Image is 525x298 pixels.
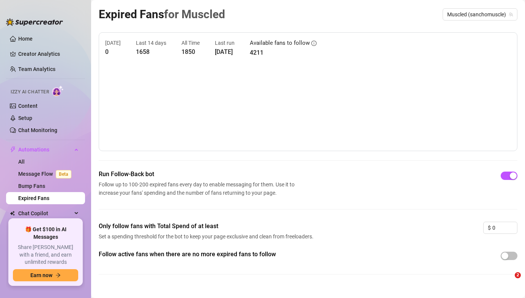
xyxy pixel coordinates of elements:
[250,39,310,48] article: Available fans to follow
[11,88,49,96] span: Izzy AI Chatter
[56,170,71,178] span: Beta
[18,195,49,201] a: Expired Fans
[311,41,317,46] span: info-circle
[99,170,298,179] span: Run Follow-Back bot
[18,115,32,121] a: Setup
[181,39,200,47] article: All Time
[18,66,55,72] a: Team Analytics
[10,211,15,216] img: Chat Copilot
[18,183,45,189] a: Bump Fans
[6,18,63,26] img: logo-BBDzfeDw.svg
[13,269,78,281] button: Earn nowarrow-right
[492,222,517,233] input: 0.00
[105,47,121,57] article: 0
[447,9,513,20] span: Muscled (sanchomuscle)
[13,244,78,266] span: Share [PERSON_NAME] with a friend, and earn unlimited rewards
[136,47,166,57] article: 1658
[18,143,72,156] span: Automations
[52,85,64,96] img: AI Chatter
[99,5,225,23] article: Expired Fans
[18,171,74,177] a: Message FlowBeta
[105,39,121,47] article: [DATE]
[250,48,317,57] article: 4211
[99,222,316,231] span: Only follow fans with Total Spend of at least
[99,180,298,197] span: Follow up to 100-200 expired fans every day to enable messaging for them. Use it to increase your...
[509,12,513,17] span: team
[13,226,78,241] span: 🎁 Get $100 in AI Messages
[136,39,166,47] article: Last 14 days
[30,272,52,278] span: Earn now
[515,272,521,278] span: 2
[18,207,72,219] span: Chat Copilot
[10,147,16,153] span: thunderbolt
[55,273,61,278] span: arrow-right
[99,250,316,259] span: Follow active fans when there are no more expired fans to follow
[215,47,235,57] article: [DATE]
[18,36,33,42] a: Home
[18,48,79,60] a: Creator Analytics
[164,8,225,21] span: for Muscled
[215,39,235,47] article: Last run
[181,47,200,57] article: 1850
[499,272,517,290] iframe: Intercom live chat
[18,103,38,109] a: Content
[18,159,25,165] a: All
[18,127,57,133] a: Chat Monitoring
[99,232,316,241] span: Set a spending threshold for the bot to keep your page exclusive and clean from freeloaders.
